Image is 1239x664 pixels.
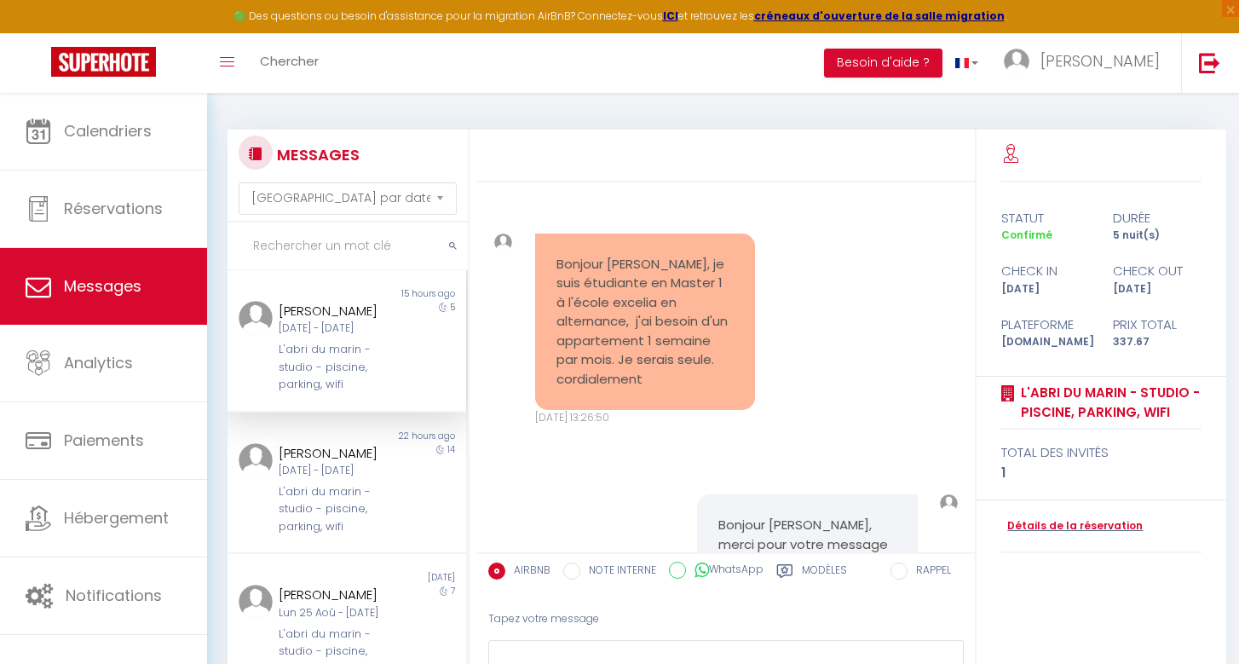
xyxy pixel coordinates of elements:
h3: MESSAGES [273,136,360,174]
span: Réservations [64,198,163,219]
div: total des invités [1001,442,1201,463]
img: ... [239,585,273,619]
img: ... [1004,49,1029,74]
a: ICI [663,9,678,23]
label: RAPPEL [908,563,951,581]
div: [PERSON_NAME] [279,585,395,605]
div: durée [1102,208,1213,228]
input: Rechercher un mot clé [228,222,468,270]
img: ... [940,494,958,512]
img: logout [1199,52,1220,73]
span: Chercher [260,52,319,70]
div: [PERSON_NAME] [279,301,395,321]
div: check out [1102,261,1213,281]
label: AIRBNB [505,563,550,581]
span: Notifications [66,585,162,606]
div: Lun 25 Aoû - [DATE] [279,605,395,621]
div: statut [990,208,1101,228]
span: Hébergement [64,507,169,528]
div: 15 hours ago [347,287,466,301]
a: créneaux d'ouverture de la salle migration [754,9,1005,23]
div: [DATE] [990,281,1101,297]
div: [DATE] [1102,281,1213,297]
div: [DATE] - [DATE] [279,463,395,479]
div: Tapez votre message [488,598,964,640]
span: Messages [64,275,141,297]
a: Chercher [247,33,331,93]
div: L'abri du marin - studio - piscine, parking, wifi [279,483,395,535]
a: L'abri du marin - studio - piscine, parking, wifi [1015,383,1201,423]
div: Plateforme [990,315,1101,335]
div: 337.67 [1102,334,1213,350]
div: [DOMAIN_NAME] [990,334,1101,350]
label: NOTE INTERNE [580,563,656,581]
div: [DATE] - [DATE] [279,320,395,337]
button: Besoin d'aide ? [824,49,942,78]
img: ... [239,301,273,335]
label: Modèles [802,563,847,584]
span: 14 [447,443,455,456]
div: 5 nuit(s) [1102,228,1213,244]
div: Prix total [1102,315,1213,335]
a: ... [PERSON_NAME] [991,33,1181,93]
span: Analytics [64,352,133,373]
img: ... [239,443,273,477]
span: Paiements [64,430,144,451]
img: Super Booking [51,47,156,77]
a: Détails de la réservation [1001,518,1143,534]
span: Confirmé [1001,228,1052,242]
div: [DATE] [347,571,466,585]
div: [DATE] 13:26:50 [535,410,756,426]
img: ... [494,234,512,251]
div: check in [990,261,1101,281]
span: [PERSON_NAME] [1040,50,1160,72]
label: WhatsApp [686,562,764,580]
div: L'abri du marin - studio - piscine, parking, wifi [279,341,395,393]
div: 22 hours ago [347,430,466,443]
pre: Bonjour [PERSON_NAME], je suis étudiante en Master 1 à l'école excelia en alternance, j'ai besoin... [556,255,735,390]
div: [PERSON_NAME] [279,443,395,464]
div: 1 [1001,463,1201,483]
pre: Bonjour [PERSON_NAME], merci pour votre message et votre réservation. Quel est votre budget pour ... [718,516,896,650]
span: 7 [451,585,455,598]
span: Calendriers [64,120,152,141]
span: 5 [450,301,455,314]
